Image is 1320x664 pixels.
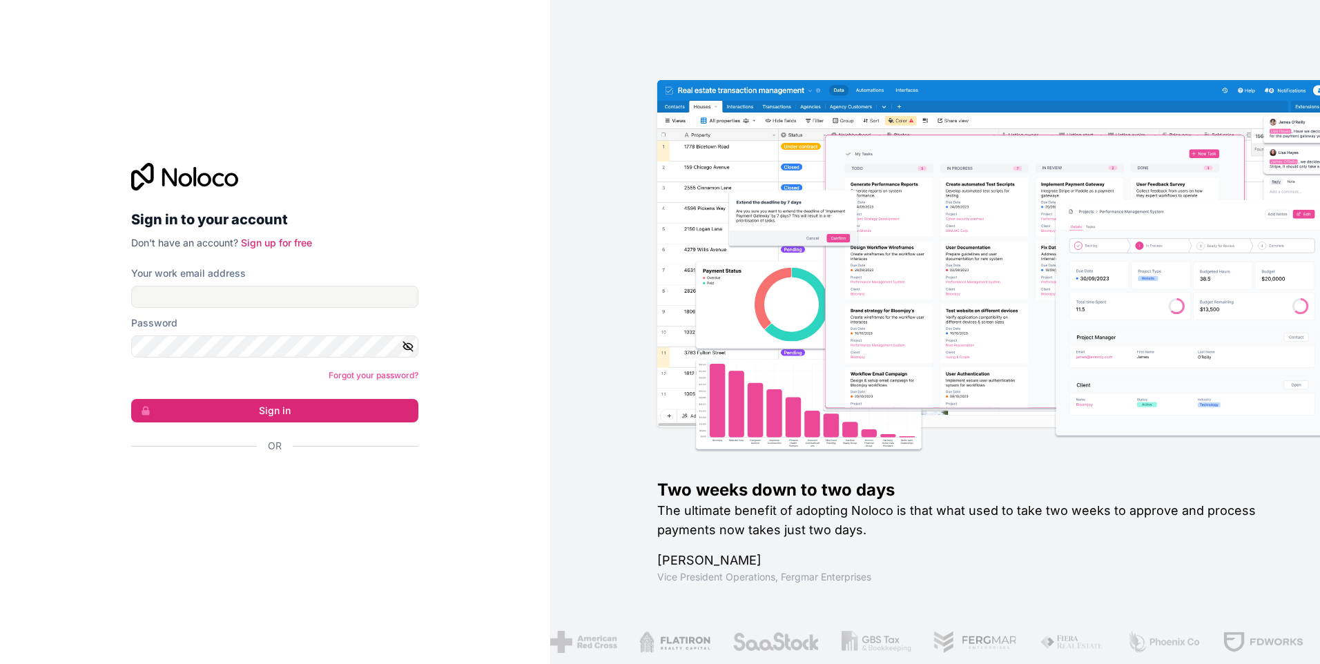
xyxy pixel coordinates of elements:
[268,439,282,453] span: Or
[131,286,418,308] input: Email address
[1040,631,1105,653] img: /assets/fiera-fwj2N5v4.png
[131,335,418,358] input: Password
[657,570,1276,584] h1: Vice President Operations , Fergmar Enterprises
[639,631,710,653] img: /assets/flatiron-C8eUkumj.png
[933,631,1018,653] img: /assets/fergmar-CudnrXN5.png
[1223,631,1303,653] img: /assets/fdworks-Bi04fVtw.png
[131,207,418,232] h2: Sign in to your account
[657,479,1276,501] h1: Two weeks down to two days
[131,316,177,330] label: Password
[131,237,238,248] span: Don't have an account?
[657,501,1276,540] h2: The ultimate benefit of adopting Noloco is that what used to take two weeks to approve and proces...
[241,237,312,248] a: Sign up for free
[657,551,1276,570] h1: [PERSON_NAME]
[550,631,617,653] img: /assets/american-red-cross-BAupjrZR.png
[841,631,911,653] img: /assets/gbstax-C-GtDUiK.png
[1126,631,1201,653] img: /assets/phoenix-BREaitsQ.png
[131,266,246,280] label: Your work email address
[732,631,819,653] img: /assets/saastock-C6Zbiodz.png
[329,370,418,380] a: Forgot your password?
[131,399,418,422] button: Sign in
